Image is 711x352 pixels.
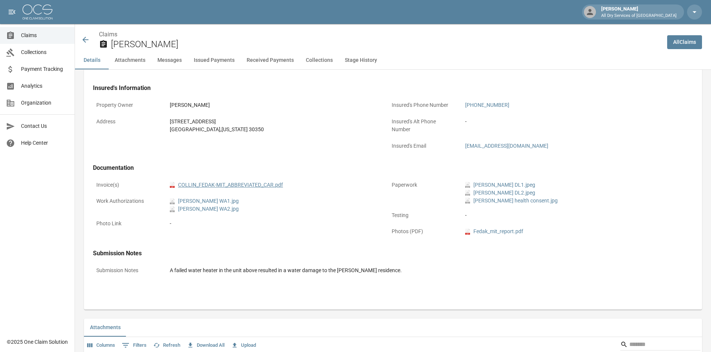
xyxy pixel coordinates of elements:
h4: Submission Notes [93,250,675,257]
div: related-list tabs [84,319,702,337]
button: Received Payments [241,51,300,69]
p: Photos (PDF) [388,224,456,239]
h4: Insured's Information [93,84,675,92]
button: Download All [185,340,226,351]
p: Insured's Alt Phone Number [388,114,456,137]
div: [STREET_ADDRESS] [170,118,376,126]
a: jpg[PERSON_NAME] WA1.jpg [170,197,239,205]
button: Messages [151,51,188,69]
p: Property Owner [93,98,160,112]
div: - [465,118,671,126]
div: [PERSON_NAME] [598,5,680,19]
h4: Documentation [93,164,675,172]
button: Issued Payments [188,51,241,69]
p: Insured's Phone Number [388,98,456,112]
a: jpeg[PERSON_NAME] DL1.jpeg [465,181,535,189]
div: - [465,211,671,219]
p: Testing [388,208,456,223]
a: Claims [99,31,117,38]
span: Organization [21,99,69,107]
span: Claims [21,31,69,39]
button: Attachments [84,319,127,337]
span: Contact Us [21,122,69,130]
span: Payment Tracking [21,65,69,73]
a: pdfCOLLIN_FEDAK-MIT_ABBREVIATED_CAR.pdf [170,181,283,189]
div: Search [620,339,701,352]
div: anchor tabs [75,51,711,69]
p: Invoice(s) [93,178,160,192]
p: Insured's Email [388,139,456,153]
button: Refresh [151,340,182,351]
a: jpeg[PERSON_NAME] DL2.jpeg [465,189,535,197]
h2: [PERSON_NAME] [111,39,661,50]
nav: breadcrumb [99,30,661,39]
button: Upload [229,340,258,351]
img: ocs-logo-white-transparent.png [22,4,52,19]
div: [GEOGRAPHIC_DATA] , [US_STATE] 30350 [170,126,376,133]
p: Paperwork [388,178,456,192]
button: Show filters [120,339,148,351]
p: Submission Notes [93,263,160,278]
div: - [170,220,376,228]
span: Collections [21,48,69,56]
p: All Dry Services of [GEOGRAPHIC_DATA] [601,13,677,19]
p: Work Authorizations [93,194,160,208]
a: jpg[PERSON_NAME] WA2.jpg [170,205,239,213]
div: A failed water heater in the unit above resulted in a water damage to the [PERSON_NAME] residence. [170,267,671,274]
button: Stage History [339,51,383,69]
span: Help Center [21,139,69,147]
a: [EMAIL_ADDRESS][DOMAIN_NAME] [465,143,548,149]
a: AllClaims [667,35,702,49]
button: Attachments [109,51,151,69]
button: Collections [300,51,339,69]
span: Analytics [21,82,69,90]
p: Address [93,114,160,129]
button: Details [75,51,109,69]
a: pdfFedak_mit_report.pdf [465,228,523,235]
div: [PERSON_NAME] [170,101,376,109]
div: © 2025 One Claim Solution [7,338,68,346]
a: [PHONE_NUMBER] [465,102,509,108]
a: jpg[PERSON_NAME] health consent.jpg [465,197,558,205]
p: Photo Link [93,216,160,231]
button: Select columns [85,340,117,351]
button: open drawer [4,4,19,19]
